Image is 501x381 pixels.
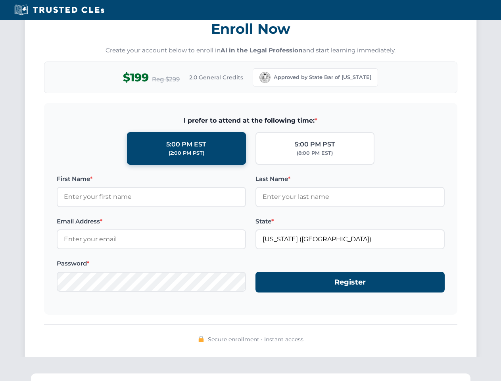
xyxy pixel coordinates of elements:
[255,229,445,249] input: California (CA)
[169,149,204,157] div: (2:00 PM PST)
[259,72,271,83] img: California Bar
[221,46,303,54] strong: AI in the Legal Profession
[57,259,246,268] label: Password
[57,115,445,126] span: I prefer to attend at the following time:
[12,4,107,16] img: Trusted CLEs
[57,187,246,207] input: Enter your first name
[198,336,204,342] img: 🔒
[57,229,246,249] input: Enter your email
[57,217,246,226] label: Email Address
[295,139,335,150] div: 5:00 PM PST
[57,174,246,184] label: First Name
[297,149,333,157] div: (8:00 PM EST)
[255,272,445,293] button: Register
[208,335,303,344] span: Secure enrollment • Instant access
[44,16,457,41] h3: Enroll Now
[255,187,445,207] input: Enter your last name
[255,217,445,226] label: State
[152,75,180,84] span: Reg $299
[189,73,243,82] span: 2.0 General Credits
[44,46,457,55] p: Create your account below to enroll in and start learning immediately.
[255,174,445,184] label: Last Name
[274,73,371,81] span: Approved by State Bar of [US_STATE]
[166,139,206,150] div: 5:00 PM EST
[123,69,149,87] span: $199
